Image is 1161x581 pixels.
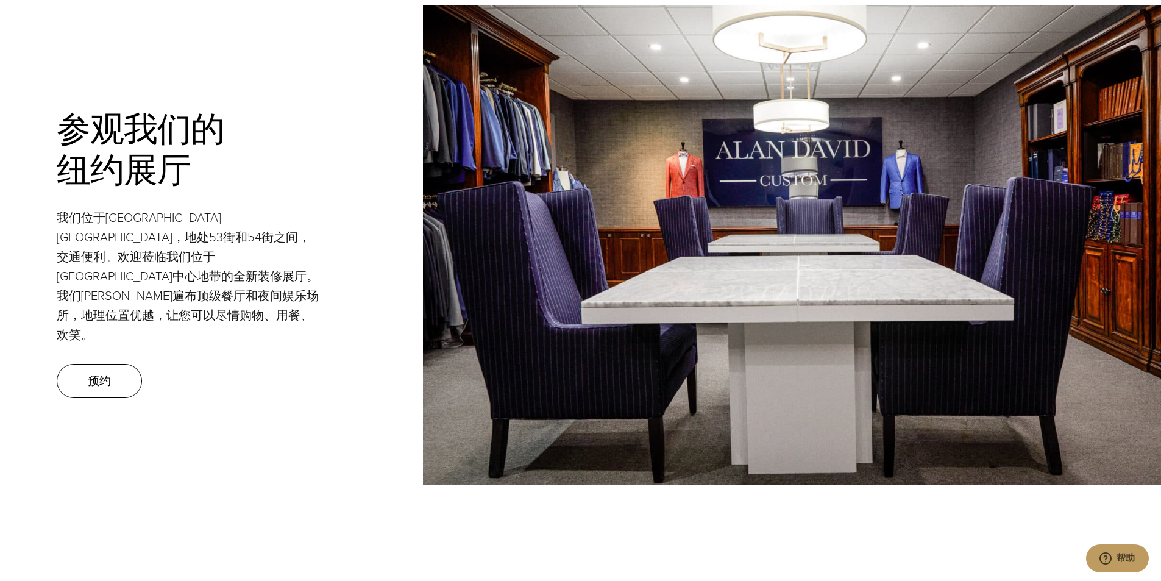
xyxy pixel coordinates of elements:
iframe: 打开一个小组件，您在其中可以与我们的专员进行在线交谈 [1085,544,1149,575]
img: 位于纽约曼哈顿的 Alan David Custom 展厅，配有大理石桌、俱乐部椅和大量布质书籍 [423,5,1161,485]
a: 预约 [57,364,142,398]
font: 我们位于[GEOGRAPHIC_DATA][GEOGRAPHIC_DATA]，地处53街和54街之间，交通便利。欢迎莅临我们位于[GEOGRAPHIC_DATA]中心地带的全新装修展厅。我们[P... [57,209,319,344]
font: 预约 [88,372,111,390]
font: 参观我们的纽约展厅 [57,110,224,189]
